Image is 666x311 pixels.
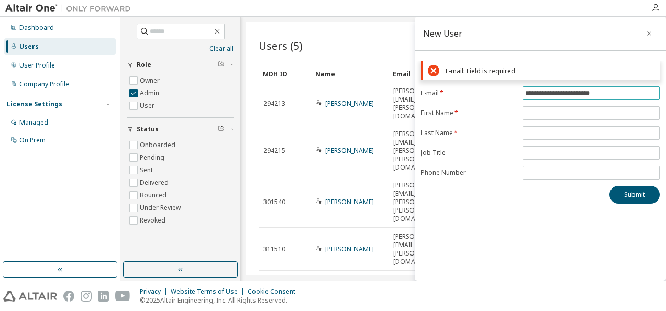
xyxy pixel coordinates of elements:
[19,80,69,88] div: Company Profile
[325,146,374,155] a: [PERSON_NAME]
[263,245,285,253] span: 311510
[263,147,285,155] span: 294215
[218,61,224,69] span: Clear filter
[137,61,151,69] span: Role
[421,129,516,137] label: Last Name
[421,149,516,157] label: Job Title
[315,65,384,82] div: Name
[421,109,516,117] label: First Name
[140,139,177,151] label: Onboarded
[393,65,437,82] div: Email
[259,38,303,53] span: Users (5)
[263,65,307,82] div: MDH ID
[325,197,374,206] a: [PERSON_NAME]
[19,42,39,51] div: Users
[140,214,168,227] label: Revoked
[19,118,48,127] div: Managed
[140,296,302,305] p: © 2025 Altair Engineering, Inc. All Rights Reserved.
[171,287,248,296] div: Website Terms of Use
[140,87,161,99] label: Admin
[393,130,446,172] span: [PERSON_NAME][EMAIL_ADDRESS][PERSON_NAME][PERSON_NAME][DOMAIN_NAME]
[263,99,285,108] span: 294213
[325,99,374,108] a: [PERSON_NAME]
[19,61,55,70] div: User Profile
[609,186,660,204] button: Submit
[393,232,446,266] span: [PERSON_NAME][EMAIL_ADDRESS][PERSON_NAME][DOMAIN_NAME]
[140,151,167,164] label: Pending
[127,53,234,76] button: Role
[115,291,130,302] img: youtube.svg
[393,87,446,120] span: [PERSON_NAME][EMAIL_ADDRESS][PERSON_NAME][DOMAIN_NAME]
[127,45,234,53] a: Clear all
[263,198,285,206] span: 301540
[81,291,92,302] img: instagram.svg
[7,100,62,108] div: License Settings
[19,136,46,145] div: On Prem
[140,287,171,296] div: Privacy
[393,181,446,223] span: [PERSON_NAME][EMAIL_ADDRESS][PERSON_NAME][PERSON_NAME][DOMAIN_NAME]
[446,67,655,75] div: E-mail: Field is required
[325,245,374,253] a: [PERSON_NAME]
[140,176,171,189] label: Delivered
[19,24,54,32] div: Dashboard
[140,99,157,112] label: User
[140,74,162,87] label: Owner
[140,202,183,214] label: Under Review
[140,164,155,176] label: Sent
[3,291,57,302] img: altair_logo.svg
[140,189,169,202] label: Bounced
[218,125,224,134] span: Clear filter
[63,291,74,302] img: facebook.svg
[248,287,302,296] div: Cookie Consent
[127,118,234,141] button: Status
[421,89,516,97] label: E-mail
[137,125,159,134] span: Status
[98,291,109,302] img: linkedin.svg
[423,29,462,38] div: New User
[421,169,516,177] label: Phone Number
[5,3,136,14] img: Altair One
